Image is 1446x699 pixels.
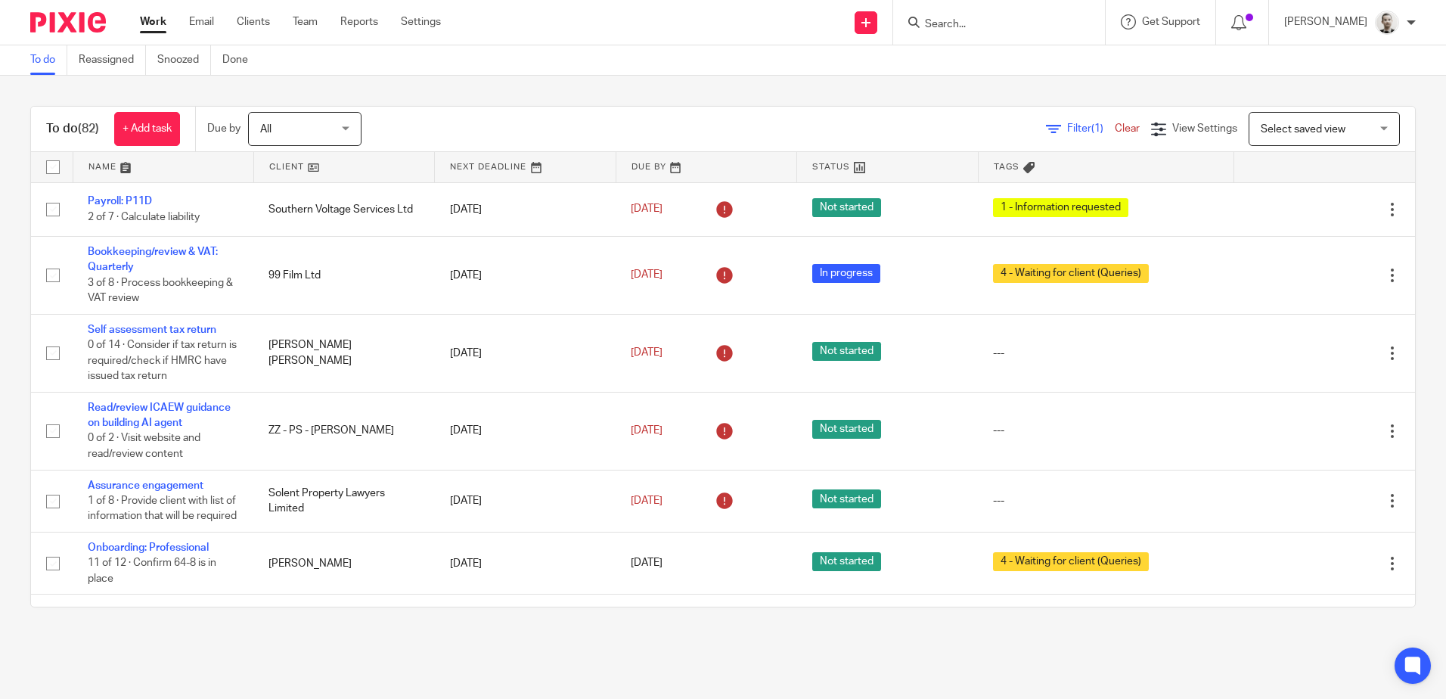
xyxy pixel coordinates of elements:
span: [DATE] [631,204,662,215]
td: [PERSON_NAME] [PERSON_NAME] [253,314,434,392]
span: 4 - Waiting for client (Queries) [993,264,1149,283]
a: Team [293,14,318,30]
span: 2 of 7 · Calculate liability [88,212,200,222]
a: Payroll: P11D [88,196,152,207]
span: 3 of 8 · Process bookkeeping & VAT review [88,278,233,304]
a: Clients [237,14,270,30]
input: Search [923,18,1060,32]
span: [DATE] [631,425,662,436]
span: Filter [1067,123,1115,134]
span: [DATE] [631,496,662,506]
a: To do [30,45,67,75]
span: (1) [1091,123,1103,134]
td: [DATE] [435,595,616,648]
td: [DATE] [435,533,616,595]
span: View Settings [1172,123,1237,134]
a: Assurance engagement [88,480,203,491]
a: Settings [401,14,441,30]
span: Not started [812,420,881,439]
td: [DATE] [435,182,616,236]
a: Email [189,14,214,30]
td: Open House Developments Ltd [253,595,434,648]
a: Onboarding: Professional [88,542,209,553]
span: In progress [812,264,880,283]
td: 99 Film Ltd [253,236,434,314]
span: 1 of 8 · Provide client with list of information that will be required [88,496,237,522]
h1: To do [46,121,99,137]
span: (82) [78,123,99,135]
img: PS.png [1375,11,1399,35]
span: 0 of 14 · Consider if tax return is required/check if HMRC have issued tax return [88,340,237,381]
div: --- [993,423,1218,438]
a: Bookkeeping/review & VAT: Quarterly [88,247,218,272]
span: Select saved view [1261,124,1345,135]
td: [DATE] [435,236,616,314]
a: Work [140,14,166,30]
a: Self assessment tax return [88,325,216,335]
span: 1 - Information requested [993,198,1128,217]
span: All [260,124,272,135]
div: --- [993,346,1218,361]
span: Get Support [1142,17,1200,27]
span: Not started [812,342,881,361]
td: ZZ - PS - [PERSON_NAME] [253,392,434,470]
p: [PERSON_NAME] [1284,14,1367,30]
span: Not started [812,489,881,508]
td: Solent Property Lawyers Limited [253,470,434,532]
img: Pixie [30,12,106,33]
td: Southern Voltage Services Ltd [253,182,434,236]
p: Due by [207,121,240,136]
div: --- [993,493,1218,508]
span: 4 - Waiting for client (Queries) [993,552,1149,571]
td: [DATE] [435,392,616,470]
span: Tags [994,163,1019,171]
span: [DATE] [631,348,662,359]
span: [DATE] [631,558,662,569]
a: Snoozed [157,45,211,75]
a: + Add task [114,112,180,146]
a: Reassigned [79,45,146,75]
a: Read/review ICAEW guidance on building AI agent [88,402,231,428]
td: [PERSON_NAME] [253,533,434,595]
a: Reports [340,14,378,30]
span: Not started [812,198,881,217]
span: 11 of 12 · Confirm 64-8 is in place [88,558,216,585]
span: 0 of 2 · Visit website and read/review content [88,433,200,460]
a: Done [222,45,259,75]
span: Not started [812,552,881,571]
span: [DATE] [631,270,662,281]
a: Clear [1115,123,1140,134]
td: [DATE] [435,470,616,532]
td: [DATE] [435,314,616,392]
